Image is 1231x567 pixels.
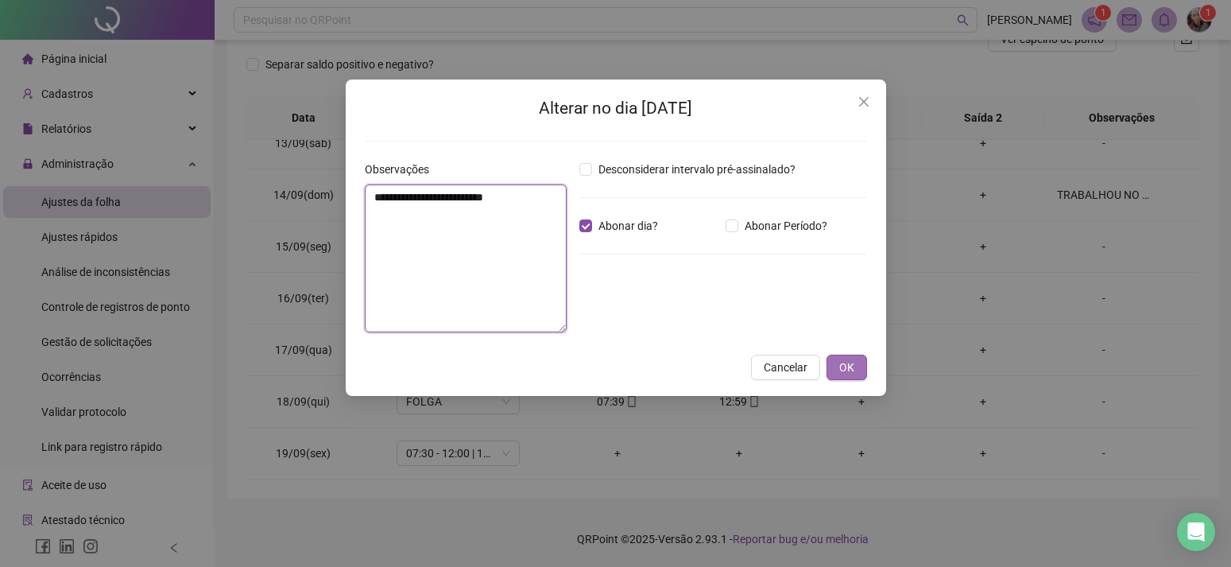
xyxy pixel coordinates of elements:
[592,161,802,178] span: Desconsiderar intervalo pré-assinalado?
[857,95,870,108] span: close
[1177,513,1215,551] div: Open Intercom Messenger
[851,89,877,115] button: Close
[826,355,867,380] button: OK
[751,355,820,380] button: Cancelar
[365,161,439,178] label: Observações
[839,359,854,376] span: OK
[592,217,664,235] span: Abonar dia?
[365,95,867,122] h2: Alterar no dia [DATE]
[764,359,807,376] span: Cancelar
[738,217,834,235] span: Abonar Período?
